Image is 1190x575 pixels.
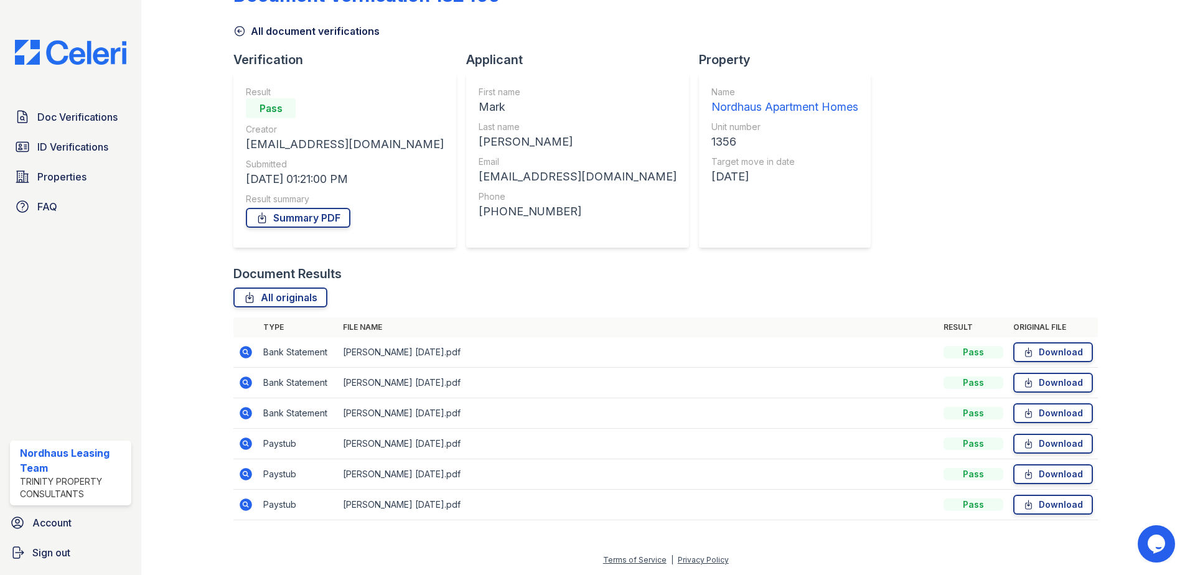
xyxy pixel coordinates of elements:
div: [EMAIL_ADDRESS][DOMAIN_NAME] [479,168,677,185]
th: Original file [1008,317,1098,337]
div: Trinity Property Consultants [20,475,126,500]
td: Bank Statement [258,368,338,398]
span: Properties [37,169,87,184]
div: Pass [944,437,1003,450]
a: Name Nordhaus Apartment Homes [711,86,858,116]
td: [PERSON_NAME] [DATE].pdf [338,459,939,490]
a: Download [1013,434,1093,454]
a: All document verifications [233,24,380,39]
a: Privacy Policy [678,555,729,564]
th: Type [258,317,338,337]
td: Paystub [258,429,338,459]
a: Account [5,510,136,535]
div: Applicant [466,51,699,68]
div: Submitted [246,158,444,171]
div: Pass [246,98,296,118]
div: Last name [479,121,677,133]
div: Nordhaus Apartment Homes [711,98,858,116]
td: Paystub [258,459,338,490]
div: Pass [944,498,1003,511]
div: [DATE] [711,168,858,185]
div: Result [246,86,444,98]
span: ID Verifications [37,139,108,154]
div: Pass [944,468,1003,480]
div: Unit number [711,121,858,133]
div: Mark [479,98,677,116]
a: FAQ [10,194,131,219]
div: Result summary [246,193,444,205]
iframe: chat widget [1138,525,1178,563]
div: [EMAIL_ADDRESS][DOMAIN_NAME] [246,136,444,153]
td: [PERSON_NAME] [DATE].pdf [338,398,939,429]
div: Pass [944,346,1003,358]
a: Terms of Service [603,555,667,564]
a: Properties [10,164,131,189]
td: [PERSON_NAME] [DATE].pdf [338,429,939,459]
a: Summary PDF [246,208,350,228]
td: Bank Statement [258,337,338,368]
span: Account [32,515,72,530]
div: Nordhaus Leasing Team [20,446,126,475]
div: Pass [944,376,1003,389]
th: Result [939,317,1008,337]
div: Phone [479,190,677,203]
td: [PERSON_NAME] [DATE].pdf [338,368,939,398]
div: Verification [233,51,466,68]
div: | [671,555,673,564]
span: Doc Verifications [37,110,118,124]
span: FAQ [37,199,57,214]
td: Bank Statement [258,398,338,429]
a: ID Verifications [10,134,131,159]
td: Paystub [258,490,338,520]
a: Download [1013,464,1093,484]
a: All originals [233,287,327,307]
a: Download [1013,342,1093,362]
td: [PERSON_NAME] [DATE].pdf [338,337,939,368]
div: 1356 [711,133,858,151]
a: Download [1013,403,1093,423]
div: Document Results [233,265,342,283]
div: Name [711,86,858,98]
span: Sign out [32,545,70,560]
div: Email [479,156,677,168]
div: First name [479,86,677,98]
img: CE_Logo_Blue-a8612792a0a2168367f1c8372b55b34899dd931a85d93a1a3d3e32e68fde9ad4.png [5,40,136,65]
a: Download [1013,373,1093,393]
td: [PERSON_NAME] [DATE].pdf [338,490,939,520]
div: Creator [246,123,444,136]
a: Download [1013,495,1093,515]
a: Sign out [5,540,136,565]
div: Property [699,51,881,68]
a: Doc Verifications [10,105,131,129]
div: [PERSON_NAME] [479,133,677,151]
div: Pass [944,407,1003,419]
div: [DATE] 01:21:00 PM [246,171,444,188]
div: Target move in date [711,156,858,168]
div: [PHONE_NUMBER] [479,203,677,220]
th: File name [338,317,939,337]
